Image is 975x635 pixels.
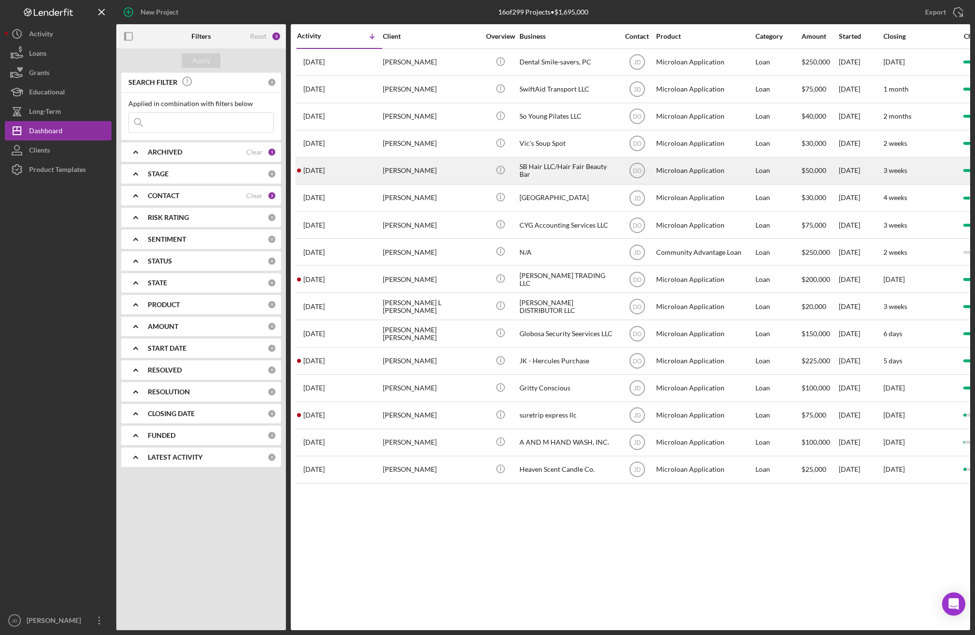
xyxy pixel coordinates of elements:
time: 2025-06-19 14:26 [303,357,325,365]
div: Loan [755,158,801,184]
div: 0 [267,409,276,418]
div: [DATE] [839,185,882,211]
button: Export [915,2,970,22]
div: Grants [29,63,49,85]
div: Category [755,32,801,40]
div: 0 [267,257,276,265]
time: 3 weeks [883,166,907,174]
time: 2025-01-08 01:19 [303,465,325,473]
div: [PERSON_NAME] [383,375,480,401]
div: Microloan Application [656,131,753,156]
time: [DATE] [883,438,905,446]
text: DO [633,113,642,120]
div: CYG Accounting Services LLC [519,212,616,238]
div: 0 [267,235,276,244]
div: Business [519,32,616,40]
time: 2025-05-05 14:36 [303,438,325,446]
div: $225,000 [802,348,838,374]
div: Community Advantage Loan [656,239,753,265]
div: Microloan Application [656,77,753,102]
div: Apply [192,53,210,68]
time: [DATE] [883,411,905,419]
b: ARCHIVED [148,148,182,156]
text: DO [633,222,642,229]
div: $75,000 [802,77,838,102]
a: Activity [5,24,111,44]
text: DO [633,303,642,310]
time: 2025-07-07 15:44 [303,248,325,256]
time: 2025-08-06 20:44 [303,85,325,93]
div: Loan [755,321,801,346]
button: Clients [5,140,111,160]
div: Loan [755,430,801,455]
time: 2025-07-08 17:19 [303,194,325,201]
time: [DATE] [883,275,905,283]
div: SwiftAid Transport LLC [519,77,616,102]
text: JD [633,249,641,256]
div: 0 [267,387,276,396]
div: $30,000 [802,131,838,156]
div: [PERSON_NAME] [383,185,480,211]
div: [PERSON_NAME] [383,457,480,482]
button: Grants [5,63,111,82]
b: CLOSING DATE [148,410,195,418]
div: Loan [755,348,801,374]
div: Heaven Scent Candle Co. [519,457,616,482]
time: 2025-07-07 22:57 [303,221,325,229]
div: [DATE] [839,212,882,238]
div: [PERSON_NAME] [383,403,480,428]
div: Loan [755,266,801,292]
button: Product Templates [5,160,111,179]
text: JD [633,412,641,419]
div: Long-Term [29,102,61,124]
time: 2025-07-28 20:23 [303,139,325,147]
div: Vic's Soup Spot [519,131,616,156]
b: SENTIMENT [148,235,186,243]
div: Loan [755,403,801,428]
div: [DATE] [839,403,882,428]
div: Dashboard [29,121,63,143]
div: [DATE] [839,375,882,401]
b: SEARCH FILTER [128,78,177,86]
text: DO [633,276,642,283]
div: Loan [755,185,801,211]
div: Loan [755,457,801,482]
a: Loans [5,44,111,63]
time: 1 month [883,85,909,93]
b: AMOUNT [148,323,178,330]
div: Loan [755,104,801,129]
div: Contact [619,32,655,40]
div: $75,000 [802,403,838,428]
div: So Young Pilates LLC [519,104,616,129]
div: Globosa Security Seervices LLC [519,321,616,346]
div: $150,000 [802,321,838,346]
a: Dashboard [5,121,111,140]
div: [DATE] [839,321,882,346]
div: [DATE] [839,239,882,265]
div: [PERSON_NAME] [383,131,480,156]
text: JD [12,618,17,623]
div: Closing [883,32,956,40]
div: Applied in combination with filters below [128,100,274,108]
a: Long-Term [5,102,111,121]
div: Microloan Application [656,49,753,75]
button: JD[PERSON_NAME] [5,611,111,630]
div: [PERSON_NAME] [383,77,480,102]
div: Microloan Application [656,348,753,374]
div: Educational [29,82,65,104]
time: 2025-07-01 22:25 [303,276,325,283]
b: FUNDED [148,432,175,439]
div: [DATE] [839,266,882,292]
b: STATUS [148,257,172,265]
div: $50,000 [802,158,838,184]
div: 0 [267,322,276,331]
div: Amount [802,32,838,40]
div: Client [383,32,480,40]
div: [PERSON_NAME] TRADING LLC [519,266,616,292]
text: DO [633,331,642,338]
time: 6 days [883,329,902,338]
text: JD [633,86,641,93]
